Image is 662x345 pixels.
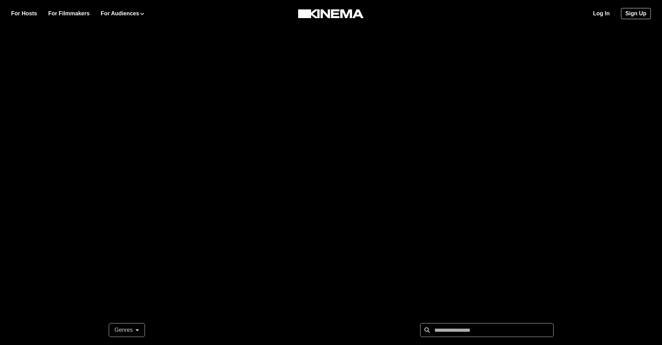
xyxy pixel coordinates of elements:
a: Sign Up [621,8,651,19]
a: Log In [593,9,610,18]
button: Genres [109,323,145,337]
button: For Audiences [101,9,144,18]
a: For Filmmakers [48,9,90,18]
a: For Hosts [11,9,37,18]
